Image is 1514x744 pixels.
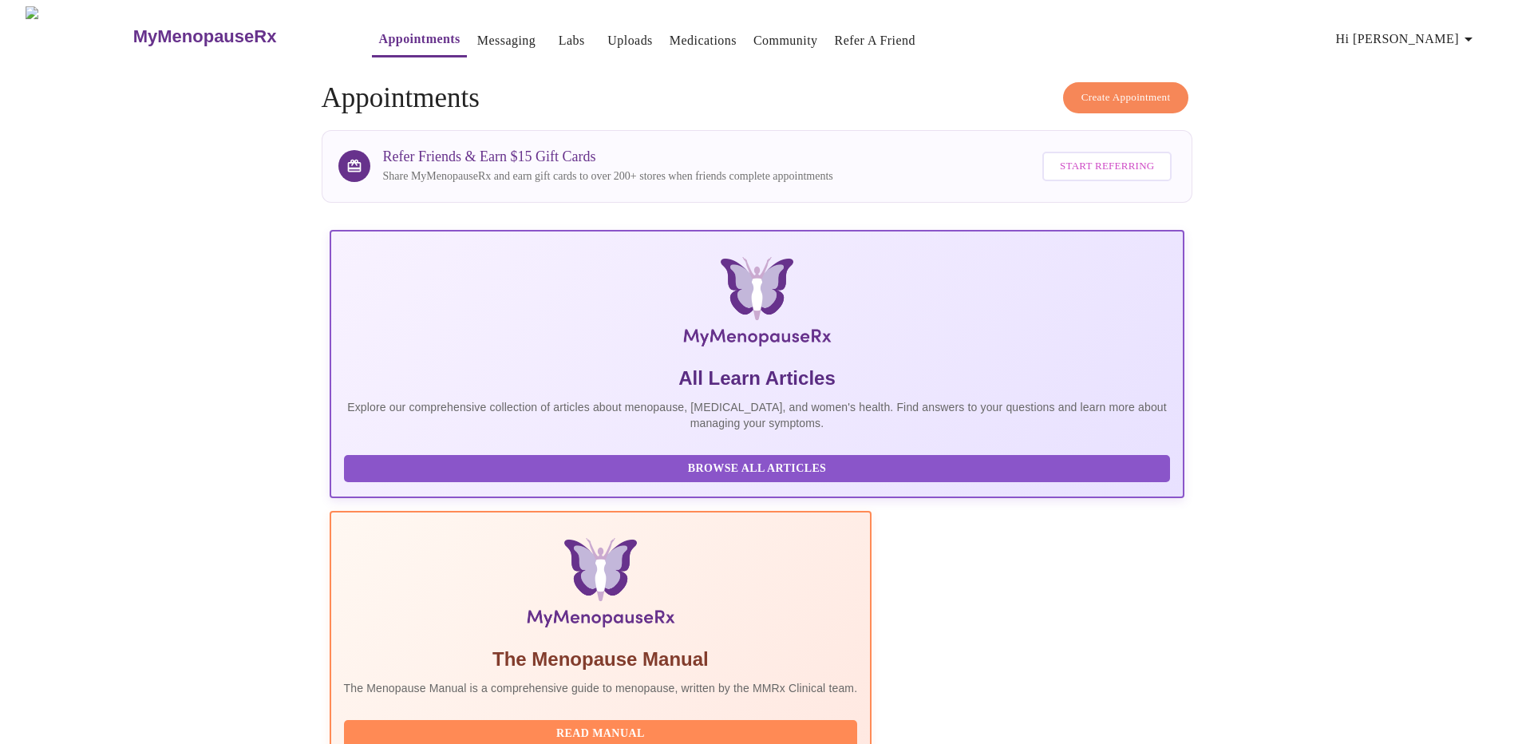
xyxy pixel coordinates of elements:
button: Uploads [601,25,659,57]
a: Read Manual [344,726,862,739]
a: Refer a Friend [835,30,916,52]
h4: Appointments [322,82,1193,114]
button: Start Referring [1042,152,1172,181]
button: Appointments [372,23,466,57]
span: Hi [PERSON_NAME] [1336,28,1478,50]
img: MyMenopauseRx Logo [26,6,131,66]
span: Browse All Articles [360,459,1155,479]
a: Labs [559,30,585,52]
span: Start Referring [1060,157,1154,176]
button: Browse All Articles [344,455,1171,483]
button: Community [747,25,824,57]
a: Medications [670,30,737,52]
button: Refer a Friend [828,25,923,57]
span: Read Manual [360,724,842,744]
h5: The Menopause Manual [344,647,858,672]
button: Hi [PERSON_NAME] [1330,23,1484,55]
p: The Menopause Manual is a comprehensive guide to menopause, written by the MMRx Clinical team. [344,680,858,696]
img: Menopause Manual [425,538,776,634]
a: MyMenopauseRx [131,9,340,65]
span: Create Appointment [1081,89,1171,107]
h3: MyMenopauseRx [133,26,277,47]
img: MyMenopauseRx Logo [472,257,1042,353]
a: Appointments [378,28,460,50]
a: Uploads [607,30,653,52]
p: Explore our comprehensive collection of articles about menopause, [MEDICAL_DATA], and women's hea... [344,399,1171,431]
a: Browse All Articles [344,461,1175,474]
p: Share MyMenopauseRx and earn gift cards to over 200+ stores when friends complete appointments [383,168,833,184]
a: Community [753,30,818,52]
button: Labs [546,25,597,57]
button: Messaging [471,25,542,57]
a: Start Referring [1038,144,1176,189]
button: Create Appointment [1063,82,1189,113]
h5: All Learn Articles [344,366,1171,391]
h3: Refer Friends & Earn $15 Gift Cards [383,148,833,165]
a: Messaging [477,30,536,52]
button: Medications [663,25,743,57]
